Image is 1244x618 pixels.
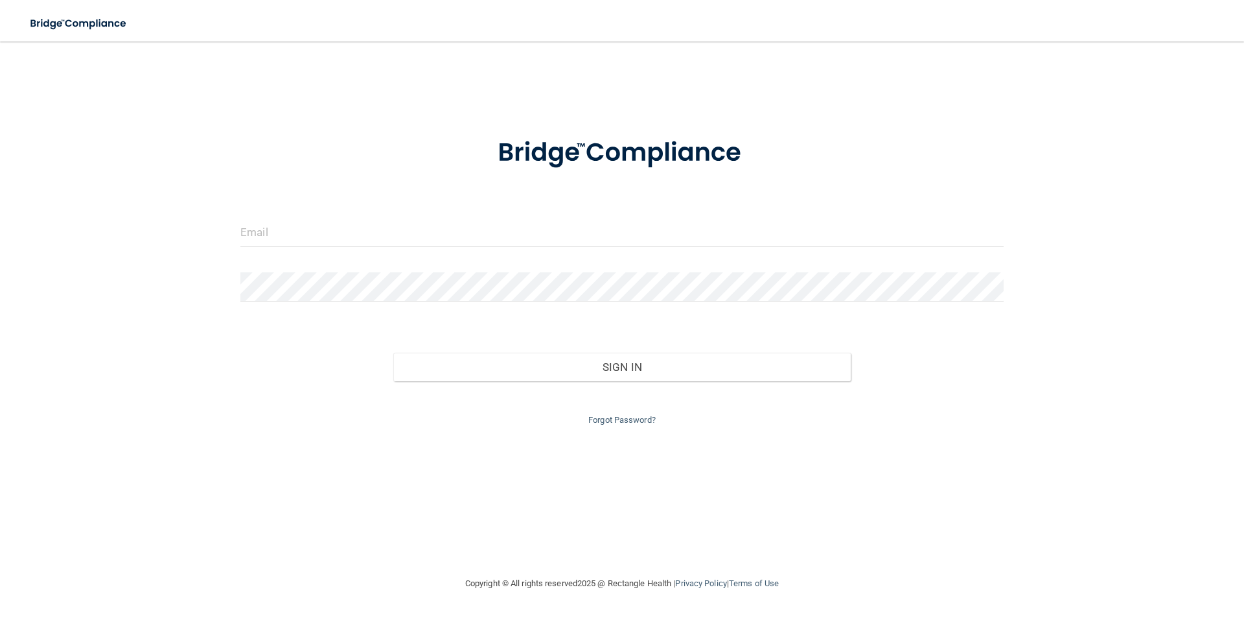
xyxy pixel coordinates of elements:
[386,563,858,604] div: Copyright © All rights reserved 2025 @ Rectangle Health | |
[675,578,726,588] a: Privacy Policy
[240,218,1004,247] input: Email
[471,119,773,187] img: bridge_compliance_login_screen.278c3ca4.svg
[19,10,139,37] img: bridge_compliance_login_screen.278c3ca4.svg
[393,353,851,381] button: Sign In
[729,578,779,588] a: Terms of Use
[588,415,656,425] a: Forgot Password?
